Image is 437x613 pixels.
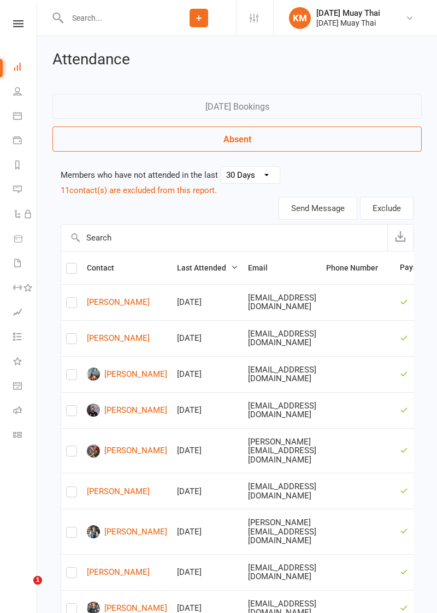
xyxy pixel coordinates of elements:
[177,487,238,496] div: [DATE]
[326,263,390,272] span: Phone Number
[52,51,261,68] h2: Attendance
[13,301,38,326] a: Assessments
[248,263,280,272] span: Email
[177,261,238,274] button: Last Attended
[87,404,167,417] a: [PERSON_NAME]
[13,350,38,375] a: What's New
[248,482,316,500] div: [EMAIL_ADDRESS][DOMAIN_NAME]
[87,368,100,381] img: Mikhel Saar
[248,365,316,383] div: [EMAIL_ADDRESS][DOMAIN_NAME]
[177,298,238,307] div: [DATE]
[316,8,380,18] div: [DATE] Muay Thai
[248,293,316,311] div: [EMAIL_ADDRESS][DOMAIN_NAME]
[11,576,37,602] iframe: Intercom live chat
[177,263,238,272] span: Last Attended
[248,563,316,581] div: [EMAIL_ADDRESS][DOMAIN_NAME]
[87,444,100,458] img: Lincoln Wilson
[13,154,38,178] a: Reports
[248,401,316,419] div: [EMAIL_ADDRESS][DOMAIN_NAME]
[326,261,390,274] button: Phone Number
[177,370,238,379] div: [DATE]
[87,487,167,496] a: [PERSON_NAME]
[61,184,217,197] button: 11contact(s) are excluded from this report.
[87,404,100,417] img: Anyon Williams
[87,568,167,577] a: [PERSON_NAME]
[87,368,167,381] a: [PERSON_NAME]
[87,263,126,272] span: Contact
[248,437,316,465] div: [PERSON_NAME][EMAIL_ADDRESS][DOMAIN_NAME]
[279,197,357,220] button: Send Message
[177,334,238,343] div: [DATE]
[87,261,126,274] button: Contact
[316,18,380,28] div: [DATE] Muay Thai
[61,225,387,251] input: Search
[87,525,100,538] img: Mitch Wright
[13,129,38,154] a: Payments
[177,568,238,577] div: [DATE]
[248,329,316,347] div: [EMAIL_ADDRESS][DOMAIN_NAME]
[248,518,316,545] div: [PERSON_NAME][EMAIL_ADDRESS][DOMAIN_NAME]
[13,227,38,252] a: Product Sales
[33,576,42,585] span: 1
[13,399,38,424] a: Roll call kiosk mode
[177,604,238,613] div: [DATE]
[52,127,422,152] a: Absent
[177,446,238,455] div: [DATE]
[177,527,238,537] div: [DATE]
[61,166,414,184] div: Members who have not attended in the last
[13,80,38,105] a: People
[13,105,38,129] a: Calendar
[87,525,167,538] a: [PERSON_NAME]
[64,10,162,26] input: Search...
[87,444,167,458] a: [PERSON_NAME]
[13,424,38,448] a: Class kiosk mode
[13,56,38,80] a: Dashboard
[360,197,414,220] button: Exclude
[177,406,238,415] div: [DATE]
[87,334,167,343] a: [PERSON_NAME]
[248,261,280,274] button: Email
[13,375,38,399] a: General attendance kiosk mode
[289,7,311,29] div: KM
[87,298,167,307] a: [PERSON_NAME]
[52,94,422,119] a: [DATE] Bookings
